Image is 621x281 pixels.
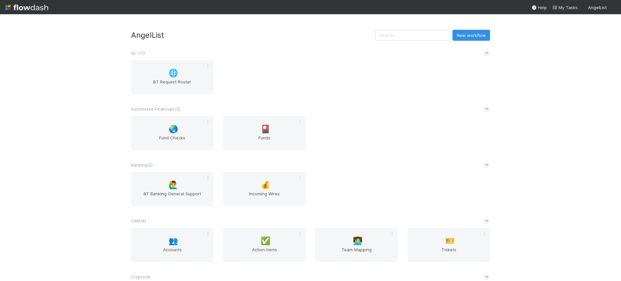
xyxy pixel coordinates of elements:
[169,237,178,245] span: 👥
[131,162,153,168] span: Banking ( 2 )
[552,4,578,11] a: My Tasks
[315,228,398,262] a: 👩‍💻Team Mapping
[131,228,213,262] a: 👥Accounts
[261,237,270,245] span: ✅
[223,172,306,206] a: 💰Incoming Wires
[226,135,303,147] span: Funds
[226,190,303,203] span: Incoming Wires
[5,2,48,13] img: logo-inverted-e16ddd16eac7371096b0.svg
[588,5,607,10] span: AngelList
[452,30,490,41] button: New workflow
[169,181,178,189] span: 🙋‍♂️
[261,181,270,189] span: 💰
[410,246,487,259] span: Tickets
[609,5,616,11] img: avatar_fee1282a-8af6-4c79-b7c7-bf2cfad99775.png
[223,228,306,262] a: ✅Action Items
[131,50,145,56] span: AL < ( 1 )
[131,60,213,94] a: 🌐BT Request Router
[131,172,213,206] a: 🙋‍♂️BT Banking General Support
[169,125,178,133] span: 🌏
[408,228,490,262] a: 🎫Tickets
[131,31,375,39] h3: AngelList
[226,246,303,259] span: Action Items
[131,116,213,150] a: 🌏Fund Checks
[134,246,211,259] span: Accounts
[131,218,146,223] span: CRM ( 4 )
[134,135,211,147] span: Fund Checks
[375,30,450,41] input: Search...
[131,106,180,112] span: Automated Financials ( 2 )
[318,246,395,259] span: Team Mapping
[531,4,547,11] div: Help
[353,237,363,245] span: 👩‍💻
[134,79,211,92] span: BT Request Router
[261,125,270,133] span: 🎴
[131,274,150,279] span: Crypto ( 4 )
[169,69,178,77] span: 🌐
[134,190,211,203] span: BT Banking General Support
[552,5,578,10] span: My Tasks
[223,116,306,150] a: 🎴Funds
[445,237,455,245] span: 🎫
